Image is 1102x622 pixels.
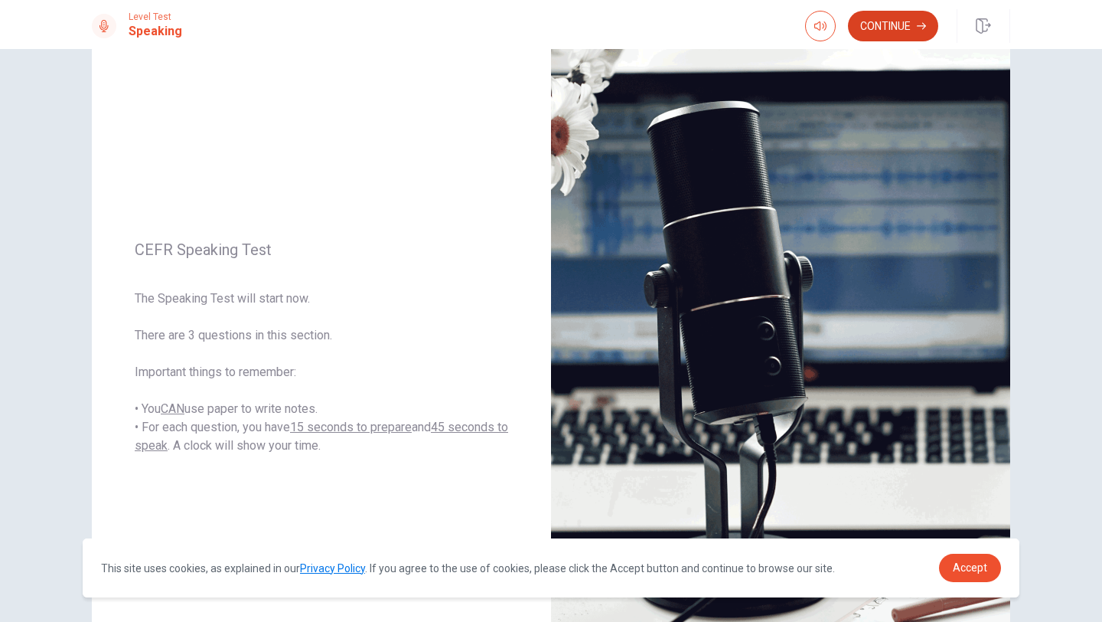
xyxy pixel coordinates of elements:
[83,539,1019,597] div: cookieconsent
[848,11,938,41] button: Continue
[135,290,508,455] span: The Speaking Test will start now. There are 3 questions in this section. Important things to reme...
[101,562,835,575] span: This site uses cookies, as explained in our . If you agree to the use of cookies, please click th...
[290,420,412,434] u: 15 seconds to prepare
[135,241,508,259] span: CEFR Speaking Test
[939,554,1001,582] a: dismiss cookie message
[129,11,182,22] span: Level Test
[161,401,184,416] u: CAN
[300,562,365,575] a: Privacy Policy
[129,22,182,41] h1: Speaking
[953,561,987,574] span: Accept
